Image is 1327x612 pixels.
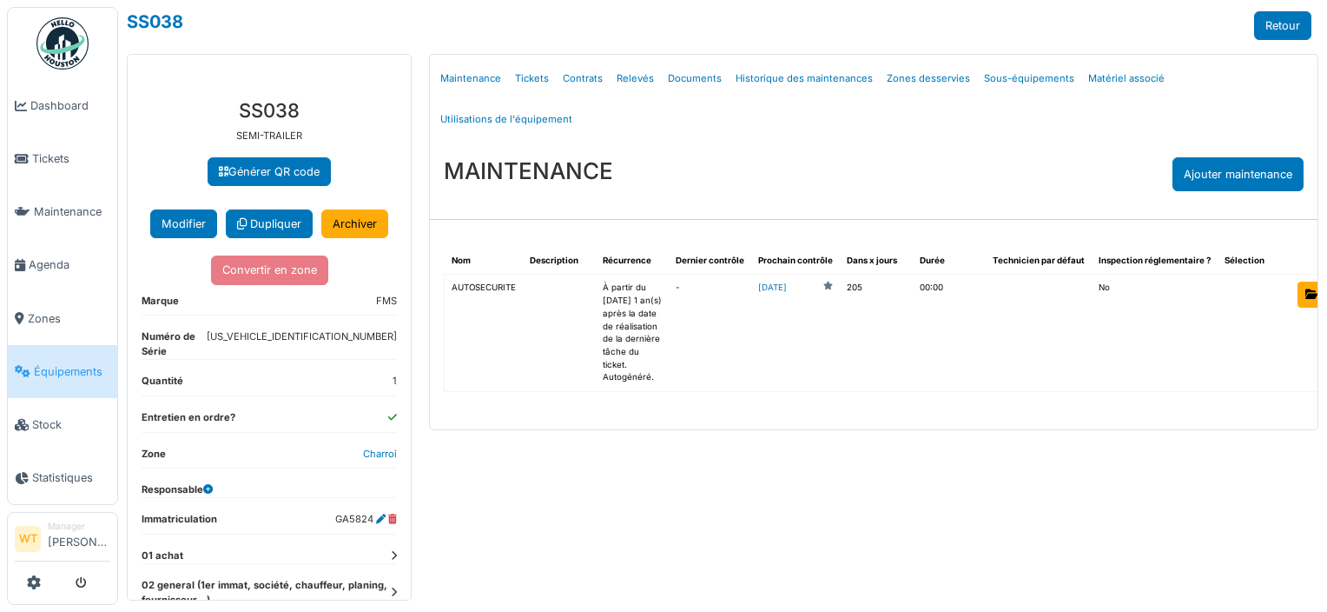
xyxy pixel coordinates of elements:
span: Agenda [29,256,110,273]
div: Manager [48,520,110,533]
span: Stock [32,416,110,433]
dd: FMS [376,294,397,309]
li: [PERSON_NAME] [48,520,110,557]
dt: Numéro de Série [142,329,207,359]
dt: 01 achat [142,549,397,563]
a: Générer QR code [208,157,331,186]
a: [DATE] [758,282,787,295]
a: SS038 [127,11,183,32]
dt: Entretien en ordre? [142,410,235,432]
a: Stock [8,398,117,451]
a: Utilisations de l'équipement [433,99,579,140]
a: Dupliquer [226,210,313,238]
a: Équipements [8,345,117,398]
dt: 02 general (1er immat, société, chauffeur, planing, fournisseur...) [142,578,397,608]
th: Durée [913,248,986,275]
a: Zones desservies [880,58,977,99]
h3: MAINTENANCE [444,157,613,184]
dt: Responsable [142,482,213,497]
th: Dans x jours [840,248,913,275]
a: Historique des maintenances [729,58,880,99]
th: Technicien par défaut [986,248,1092,275]
a: Charroi [363,448,397,460]
dt: Immatriculation [142,512,217,534]
dt: Quantité [142,374,183,396]
td: - [669,275,751,392]
span: translation missing: fr.shared.no [1099,283,1110,292]
td: À partir du [DATE] 1 an(s) après la date de réalisation de la dernière tâche du ticket. Autogénéré. [596,275,669,392]
a: Documents [661,58,729,99]
div: Ajouter maintenance [1172,157,1304,191]
th: Prochain contrôle [751,248,840,275]
span: Statistiques [32,469,110,486]
span: Dashboard [30,97,110,114]
img: Badge_color-CXgf-gQk.svg [36,17,89,70]
a: Zones [8,292,117,345]
a: Maintenance [8,185,117,238]
span: Tickets [32,150,110,167]
a: Tickets [508,58,556,99]
dt: Zone [142,447,166,469]
dt: Marque [142,294,179,316]
button: Modifier [150,210,217,238]
th: Sélection [1218,248,1291,275]
dd: [US_VEHICLE_IDENTIFICATION_NUMBER] [207,329,397,352]
th: Dernier contrôle [669,248,751,275]
a: Agenda [8,238,117,291]
a: Matériel associé [1081,58,1172,99]
a: Retour [1254,11,1311,40]
a: WT Manager[PERSON_NAME] [15,520,110,562]
td: 00:00 [913,275,986,392]
a: Tickets [8,132,117,185]
span: Maintenance [34,203,110,220]
th: Récurrence [596,248,669,275]
a: Contrats [556,58,610,99]
th: Inspection réglementaire ? [1092,248,1218,275]
a: Relevés [610,58,661,99]
a: Dashboard [8,79,117,132]
a: Sous-équipements [977,58,1081,99]
td: 205 [840,275,913,392]
a: Archiver [321,210,388,238]
p: SEMI-TRAILER [142,129,397,143]
li: WT [15,526,41,552]
span: Équipements [34,363,110,380]
th: Description [523,248,596,275]
h3: SS038 [142,99,397,122]
a: Statistiques [8,451,117,504]
dd: 1 [393,374,397,389]
span: Zones [28,310,110,327]
th: Nom [445,248,524,275]
a: Maintenance [433,58,508,99]
td: AUTOSECURITE [445,275,524,392]
dd: GA5824 [335,512,397,527]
